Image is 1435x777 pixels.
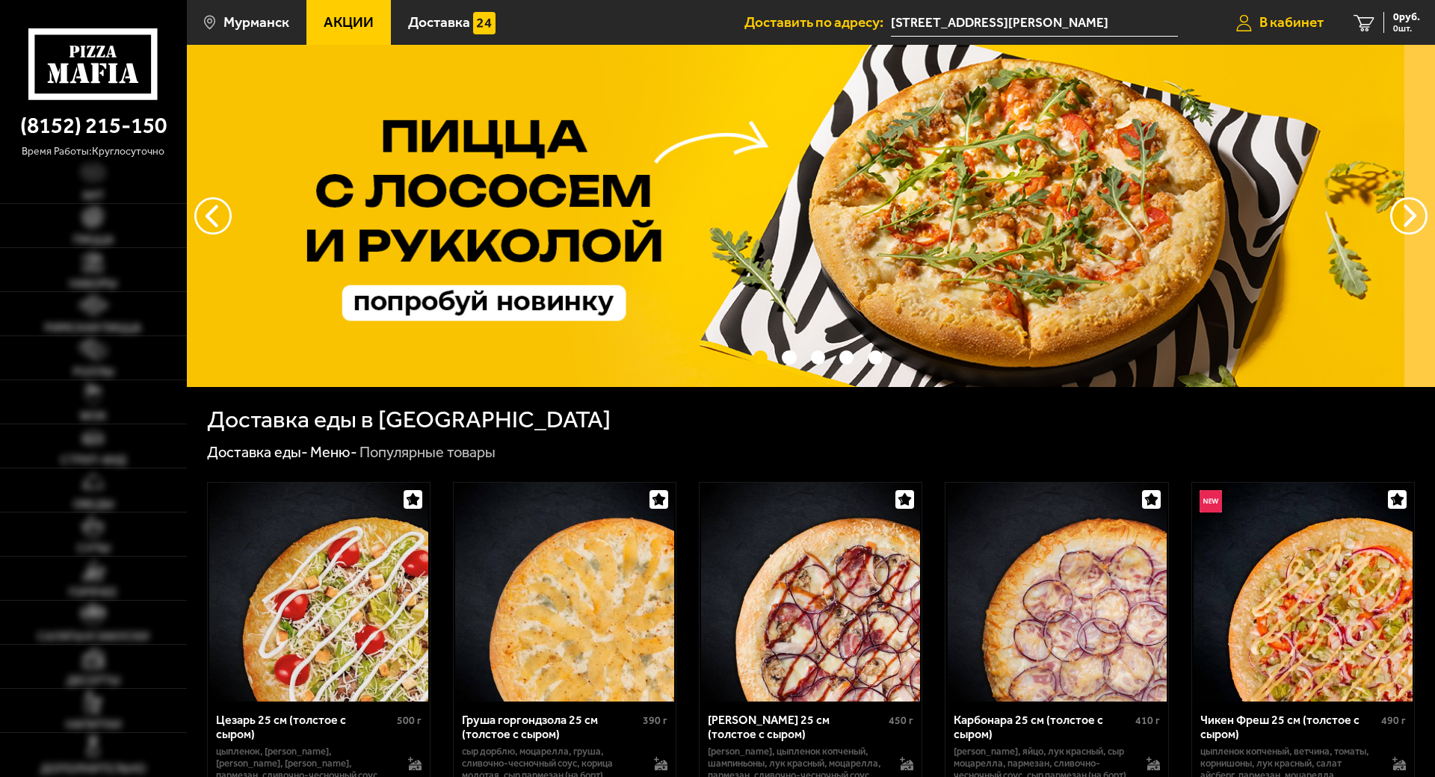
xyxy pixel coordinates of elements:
span: Хит [82,190,105,202]
div: Карбонара 25 см (толстое с сыром) [954,713,1131,741]
span: 390 г [643,714,667,727]
button: точки переключения [839,350,854,365]
a: Цезарь 25 см (толстое с сыром) [208,483,430,702]
span: 490 г [1381,714,1406,727]
button: точки переключения [868,350,883,365]
span: Римская пицца [45,322,141,334]
div: Цезарь 25 см (толстое с сыром) [216,713,393,741]
span: Наборы [70,278,117,290]
img: Цезарь 25 см (толстое с сыром) [209,483,428,702]
span: Доставка [408,15,470,29]
a: НовинкаЧикен Фреш 25 см (толстое с сыром) [1192,483,1414,702]
span: 450 г [889,714,913,727]
img: Груша горгондзола 25 см (толстое с сыром) [455,483,674,702]
button: предыдущий [1390,197,1428,235]
a: Карбонара 25 см (толстое с сыром) [945,483,1167,702]
span: Горячее [69,586,117,598]
span: Дополнительно [40,763,146,775]
span: Акции [324,15,374,29]
a: Груша горгондзола 25 см (толстое с сыром) [454,483,676,702]
span: 410 г [1135,714,1160,727]
span: Мурманск [223,15,289,29]
span: WOK [80,410,106,422]
div: Популярные товары [359,442,496,462]
span: Напитки [66,719,121,731]
span: 500 г [397,714,422,727]
button: точки переключения [811,350,825,365]
button: точки переключения [753,350,768,365]
img: Чикен Барбекю 25 см (толстое с сыром) [701,483,920,702]
a: Меню- [310,443,357,461]
span: 0 шт. [1393,24,1420,33]
input: Ваш адрес доставки [891,9,1178,37]
span: Салаты и закуски [37,631,149,643]
span: Десерты [67,675,120,687]
h1: Доставка еды в [GEOGRAPHIC_DATA] [207,407,611,431]
span: 0 руб. [1393,12,1420,22]
a: Чикен Барбекю 25 см (толстое с сыром) [700,483,922,702]
span: Стрит-фуд [61,454,126,466]
img: Новинка [1200,490,1222,513]
div: Груша горгондзола 25 см (толстое с сыром) [462,713,639,741]
span: Пицца [73,234,114,246]
img: Карбонара 25 см (толстое с сыром) [948,483,1167,702]
img: 15daf4d41897b9f0e9f617042186c801.svg [473,12,496,34]
div: Чикен Фреш 25 см (толстое с сыром) [1200,713,1377,741]
span: Доставить по адресу: [744,15,891,29]
span: Обеды [73,498,114,510]
button: точки переключения [782,350,796,365]
span: Супы [77,542,110,554]
span: улица Шабалина, 49 [891,9,1178,37]
button: следующий [194,197,232,235]
div: [PERSON_NAME] 25 см (толстое с сыром) [708,713,885,741]
img: Чикен Фреш 25 см (толстое с сыром) [1194,483,1413,702]
span: В кабинет [1259,15,1324,29]
span: Роллы [73,366,114,378]
a: Доставка еды- [207,443,308,461]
